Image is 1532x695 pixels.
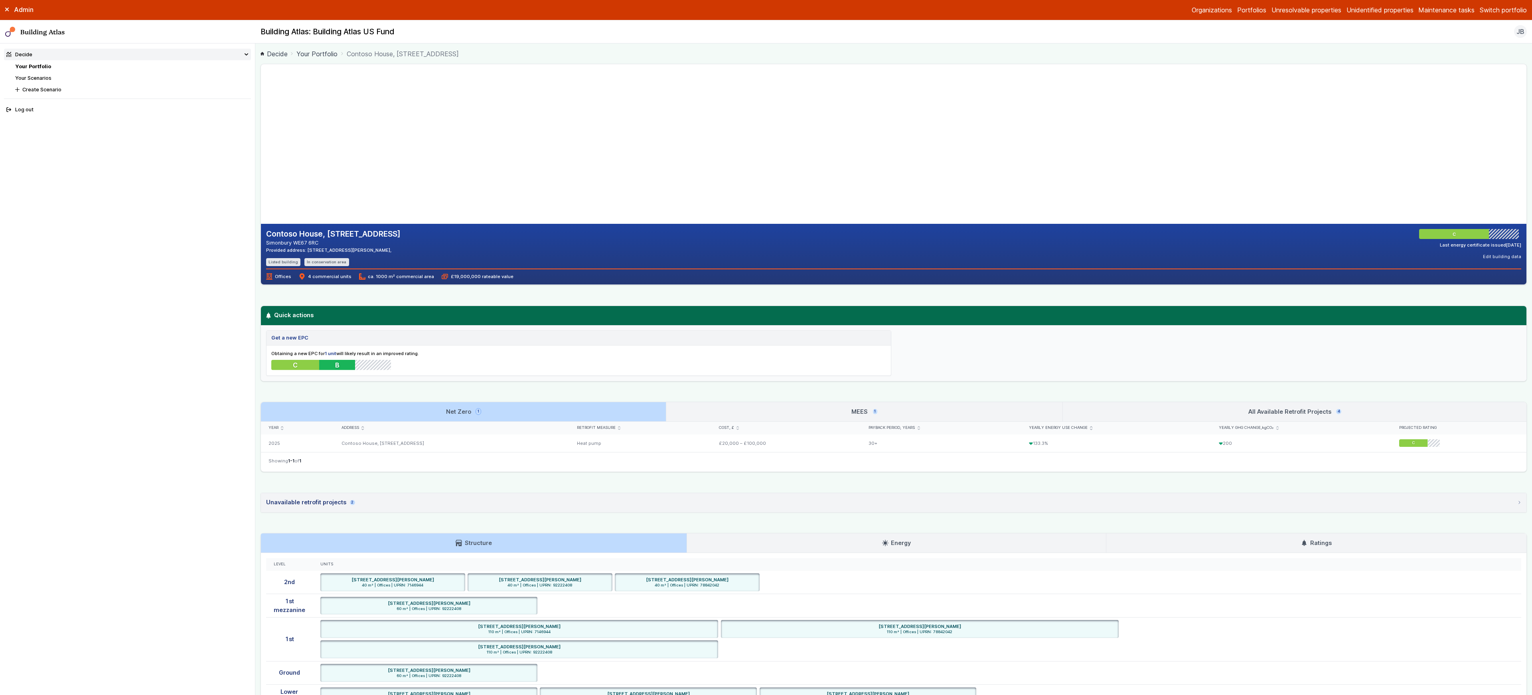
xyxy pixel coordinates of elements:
[861,434,1021,452] div: 30+
[13,84,251,95] button: Create Scenario
[266,229,401,239] h2: Contoso House, [STREET_ADDRESS]
[323,583,463,588] span: 40 m² | Offices | UPRN: 7146944
[1248,407,1341,416] h3: All Available Retrofit Projects
[296,49,338,59] a: Your Portfolio
[288,458,294,464] span: 1-1
[268,458,301,464] span: Showing of
[359,273,434,280] span: ca. 1000 m² commercial area
[1412,441,1415,446] span: C
[723,630,1116,635] span: 110 m² | Offices | UPRN: 78842042
[869,425,915,430] span: Payback period, years
[261,434,334,452] div: 2025
[719,425,734,430] span: Cost, £
[1483,253,1521,260] button: Edit building data
[266,617,313,661] div: 1st
[335,361,340,369] span: B
[1219,425,1273,430] span: Yearly GHG change,
[577,425,616,430] span: Retrofit measure
[261,493,1526,512] summary: Unavailable retrofit projects2
[646,577,728,583] h6: [STREET_ADDRESS][PERSON_NAME]
[6,51,32,58] div: Decide
[266,239,401,247] address: Simonbury WE67 6RC
[323,673,535,679] span: 60 m² | Offices | UPRN: 92222408
[266,247,401,253] div: Provided address: [STREET_ADDRESS][PERSON_NAME],
[342,440,424,446] a: Contoso House, [STREET_ADDRESS]
[268,425,278,430] span: Year
[293,361,298,369] span: C
[1237,5,1266,15] a: Portfolios
[261,533,687,553] a: Structure
[687,533,1106,553] a: Energy
[879,623,961,630] h6: [STREET_ADDRESS][PERSON_NAME]
[265,311,1522,320] h3: Quick actions
[5,27,16,37] img: main-0bbd2752.svg
[266,661,313,685] div: Ground
[1480,5,1527,15] button: Switch portfolio
[1301,539,1331,547] h3: Ratings
[388,667,470,673] h6: [STREET_ADDRESS][PERSON_NAME]
[261,402,666,421] a: Net Zero1
[1106,533,1526,553] a: Ratings
[476,409,480,414] span: 1
[470,583,610,588] span: 40 m² | Offices | UPRN: 92222408
[266,498,355,507] div: Unavailable retrofit projects
[1021,434,1211,452] div: 133.3%
[323,650,716,655] span: 110 m² | Offices | UPRN: 92222408
[617,583,757,588] span: 40 m² | Offices | UPRN: 78842042
[873,409,877,414] span: 1
[325,351,336,356] strong: 1 unit
[320,562,1514,567] div: Units
[299,273,351,280] span: 4 commercial units
[1440,242,1521,248] div: Last energy certificate issued
[478,623,561,630] h6: [STREET_ADDRESS][PERSON_NAME]
[351,577,434,583] h6: [STREET_ADDRESS][PERSON_NAME]
[388,600,470,606] h6: [STREET_ADDRESS][PERSON_NAME]
[851,407,877,416] h3: MEES
[261,27,395,37] h2: Building Atlas: Building Atlas US Fund
[499,577,581,583] h6: [STREET_ADDRESS][PERSON_NAME]
[1346,5,1414,15] a: Unidentified properties
[1271,5,1341,15] a: Unresolvable properties
[4,104,251,116] button: Log out
[4,49,251,60] summary: Decide
[261,452,1526,472] nav: Table navigation
[446,407,480,416] h3: Net Zero
[456,539,492,547] h3: Structure
[1399,425,1519,430] div: Projected rating
[299,458,301,464] span: 1
[1453,231,1457,237] span: C
[442,273,513,280] span: £19,000,000 rateable value
[1506,242,1521,248] time: [DATE]
[266,273,291,280] span: Offices
[274,562,305,567] div: Level
[1029,425,1088,430] span: Yearly energy use change
[882,539,911,547] h3: Energy
[1336,409,1341,414] span: 4
[266,258,301,266] li: Listed building
[261,49,288,59] a: Decide
[304,258,349,266] li: In conservation area
[1211,434,1392,452] div: 200
[666,402,1062,421] a: MEES1
[347,49,459,59] span: Contoso House, [STREET_ADDRESS]
[1262,425,1273,430] span: kgCO₂
[266,571,313,594] div: 2nd
[1063,402,1526,421] a: All Available Retrofit Projects4
[323,606,535,612] span: 60 m² | Offices | UPRN: 92222408
[478,644,561,650] h6: [STREET_ADDRESS][PERSON_NAME]
[15,63,51,69] a: Your Portfolio
[323,630,716,635] span: 110 m² | Offices | UPRN: 7146944
[1418,5,1475,15] a: Maintenance tasks
[1516,27,1524,36] span: JB
[1514,25,1527,38] button: JB
[350,500,355,505] span: 2
[266,594,313,618] div: 1st mezzanine
[569,434,711,452] div: Heat pump
[711,434,861,452] div: £20,000 – £100,000
[15,75,51,81] a: Your Scenarios
[271,350,885,357] p: Obtaining a new EPC for will likely result in an improved rating.
[1192,5,1232,15] a: Organizations
[342,425,359,430] span: Address
[271,334,308,342] h5: Get a new EPC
